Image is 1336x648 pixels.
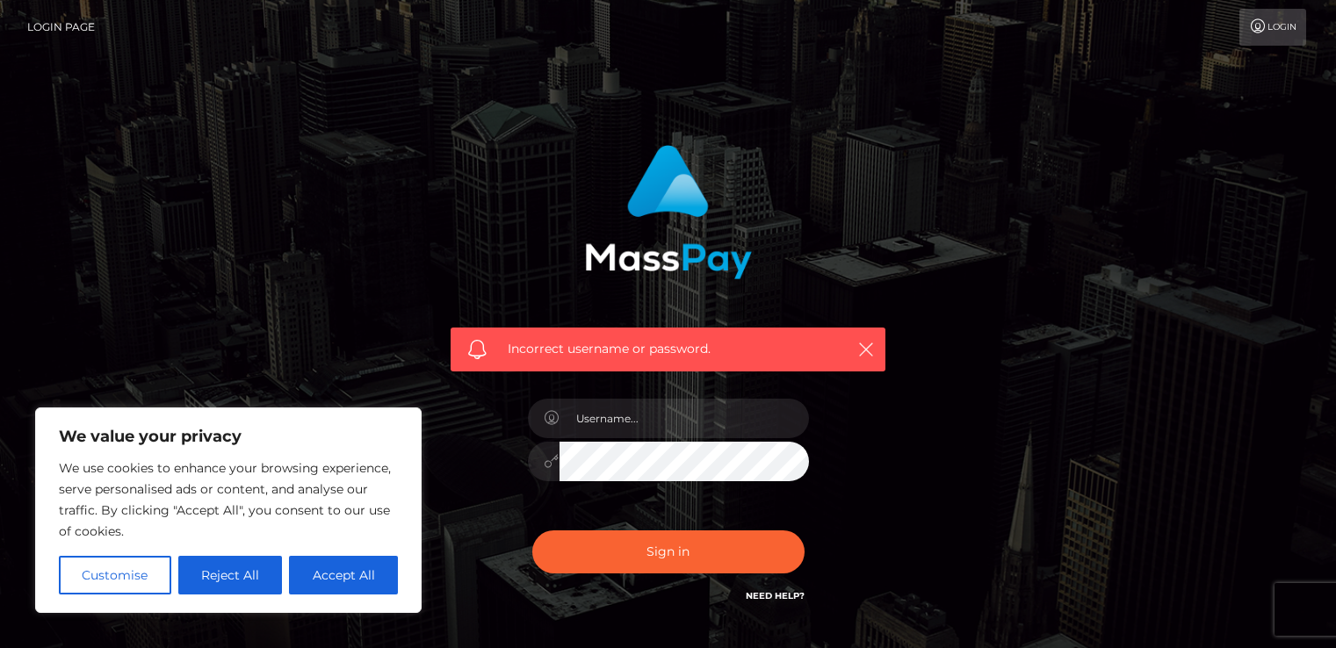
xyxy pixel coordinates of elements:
span: Incorrect username or password. [508,340,828,358]
button: Sign in [532,530,805,573]
a: Need Help? [746,590,805,601]
button: Reject All [178,556,283,594]
a: Login [1239,9,1306,46]
p: We use cookies to enhance your browsing experience, serve personalised ads or content, and analys... [59,457,398,542]
p: We value your privacy [59,426,398,447]
img: MassPay Login [585,145,752,279]
button: Customise [59,556,171,594]
div: We value your privacy [35,407,422,613]
a: Login Page [27,9,95,46]
button: Accept All [289,556,398,594]
input: Username... [560,399,809,438]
